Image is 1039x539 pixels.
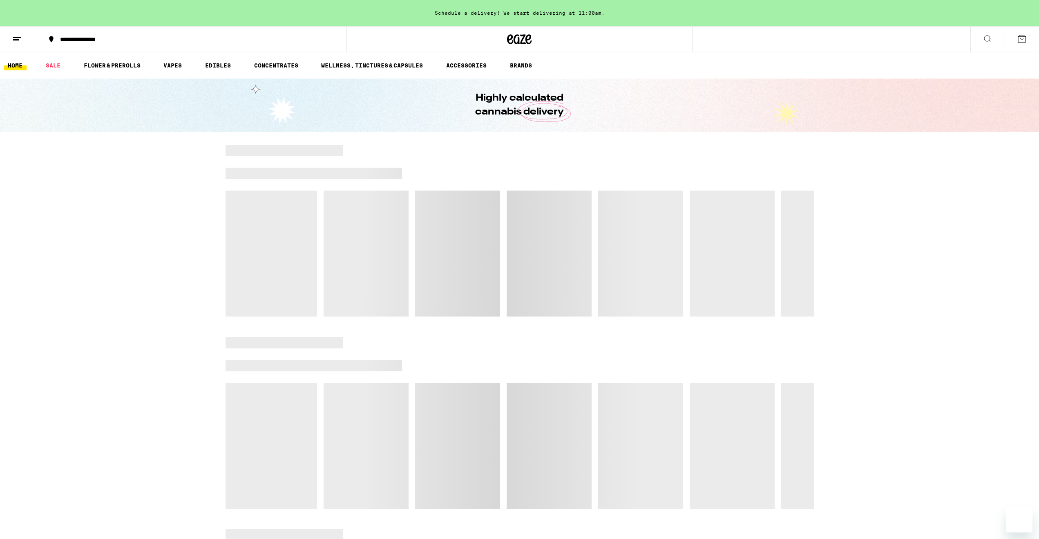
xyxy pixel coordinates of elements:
a: VAPES [159,61,186,70]
a: EDIBLES [201,61,235,70]
a: SALE [42,61,65,70]
a: HOME [4,61,27,70]
a: FLOWER & PREROLLS [80,61,145,70]
a: WELLNESS, TINCTURES & CAPSULES [317,61,427,70]
a: BRANDS [506,61,536,70]
a: ACCESSORIES [442,61,491,70]
a: CONCENTRATES [250,61,302,70]
h1: Highly calculated cannabis delivery [452,91,587,119]
iframe: Button to launch messaging window [1006,506,1032,532]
